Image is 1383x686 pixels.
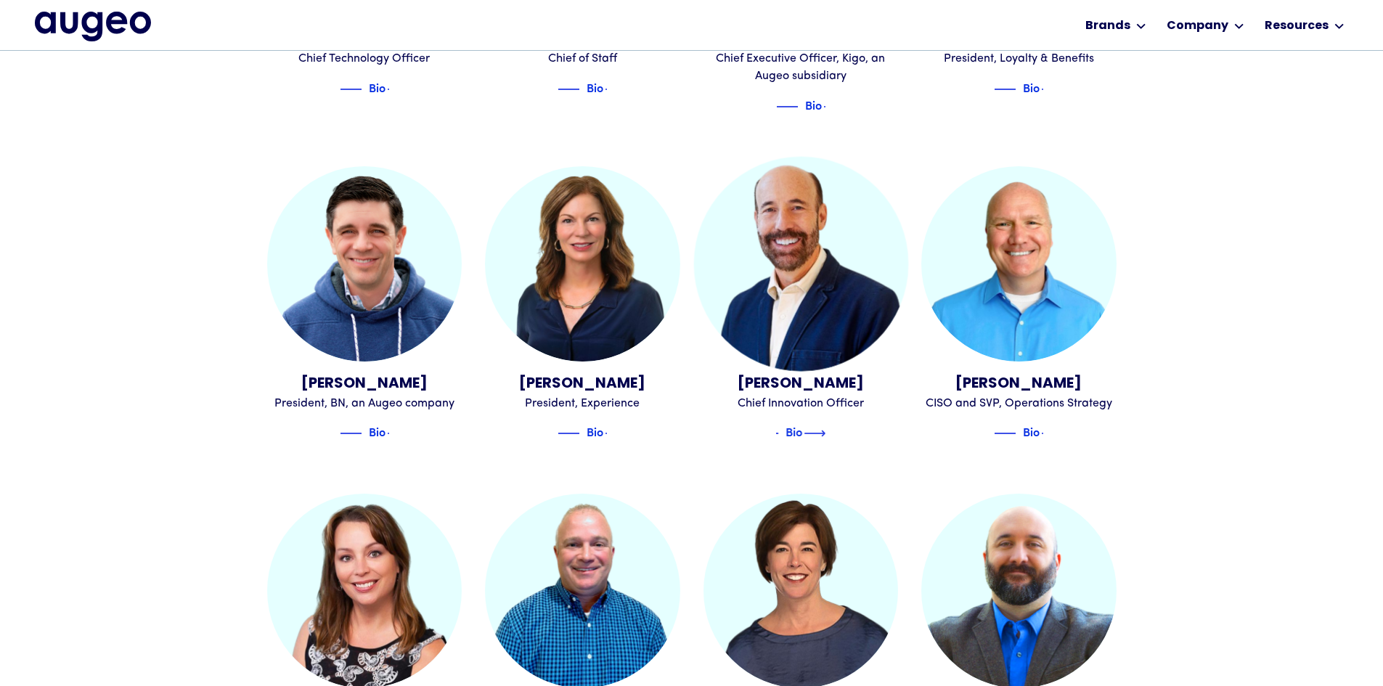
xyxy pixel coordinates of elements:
div: Chief Innovation Officer [703,395,899,412]
div: Bio [369,78,385,96]
img: Blue text arrow [804,425,825,442]
img: Blue text arrow [387,425,409,442]
img: Blue decorative line [756,425,778,442]
img: Joan Wells [485,166,680,362]
div: Chief Technology Officer [267,50,462,68]
img: Blue decorative line [558,425,579,442]
div: Bio [587,78,603,96]
img: Kenneth Greer [693,157,907,371]
div: [PERSON_NAME] [703,373,899,395]
div: Bio [786,422,802,440]
img: Blue decorative line [776,98,798,115]
div: Bio [369,422,385,440]
div: President, Loyalty & Benefits [921,50,1117,68]
img: Augeo's full logo in midnight blue. [35,12,151,41]
a: John Sirvydas[PERSON_NAME]CISO and SVP, Operations StrategyBlue decorative lineBioBlue text arrow [921,166,1117,441]
div: Resources [1265,17,1329,35]
img: Blue text arrow [605,81,627,98]
div: Company [1167,17,1228,35]
img: Blue decorative line [340,425,362,442]
img: Blue decorative line [994,425,1016,442]
div: [PERSON_NAME] [921,373,1117,395]
div: Bio [1023,422,1040,440]
a: home [35,12,151,41]
div: CISO and SVP, Operations Strategy [921,395,1117,412]
div: Chief of Staff [485,50,680,68]
div: [PERSON_NAME] [485,373,680,395]
a: Kenneth Greer[PERSON_NAME]Chief Innovation OfficerBlue decorative lineBioBlue text arrow [703,166,899,441]
a: Mike Garsin[PERSON_NAME]President, BN, an Augeo companyBlue decorative lineBioBlue text arrow [267,166,462,441]
img: Blue text arrow [1041,425,1063,442]
div: President, Experience [485,395,680,412]
a: Joan Wells[PERSON_NAME]President, ExperienceBlue decorative lineBioBlue text arrow [485,166,680,441]
div: Bio [805,96,822,113]
img: Blue decorative line [994,81,1016,98]
div: [PERSON_NAME] [267,373,462,395]
div: Bio [1023,78,1040,96]
img: Blue text arrow [823,98,845,115]
img: Blue decorative line [558,81,579,98]
img: John Sirvydas [921,166,1117,362]
div: Brands [1085,17,1130,35]
div: President, BN, an Augeo company [267,395,462,412]
img: Blue text arrow [1041,81,1063,98]
img: Blue decorative line [340,81,362,98]
img: Blue text arrow [605,425,627,442]
div: Bio [587,422,603,440]
img: Blue text arrow [387,81,409,98]
img: Mike Garsin [267,166,462,362]
div: Chief Executive Officer, Kigo, an Augeo subsidiary [703,50,899,85]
